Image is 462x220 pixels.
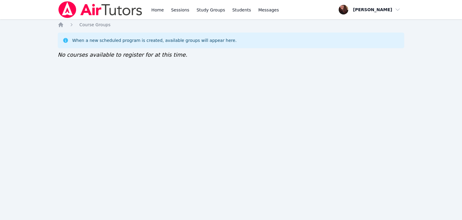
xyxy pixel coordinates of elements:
[72,37,237,43] div: When a new scheduled program is created, available groups will appear here.
[58,52,187,58] span: No courses available to register for at this time.
[258,7,279,13] span: Messages
[79,22,110,27] span: Course Groups
[58,1,143,18] img: Air Tutors
[58,22,404,28] nav: Breadcrumb
[79,22,110,28] a: Course Groups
